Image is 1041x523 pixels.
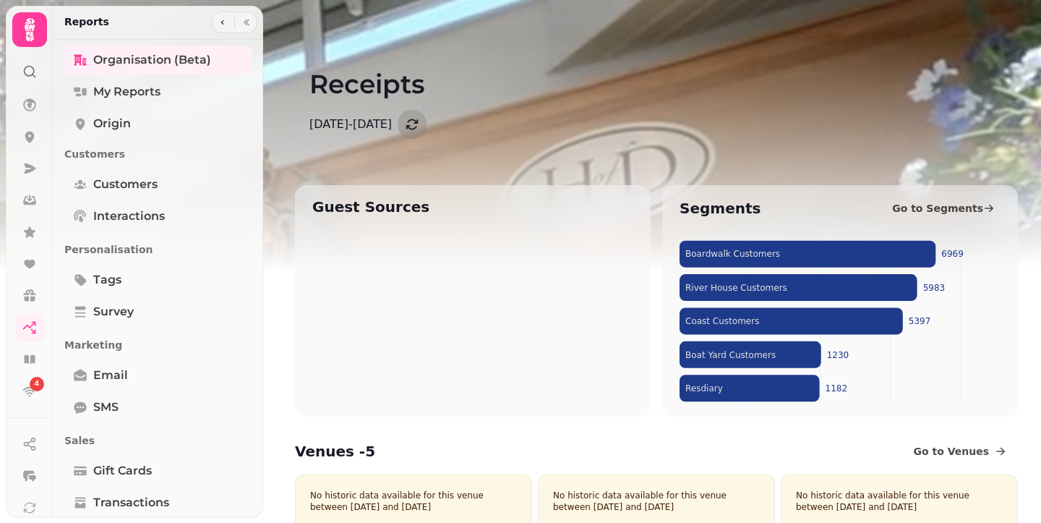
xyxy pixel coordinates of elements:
span: Origin [93,115,131,132]
a: tags [64,265,252,294]
tspan: 1182 [826,383,848,394]
a: Transactions [64,488,252,517]
tspan: 5397 [909,316,931,326]
tspan: 5983 [923,283,946,293]
span: Gift Cards [93,462,152,480]
a: Email [64,361,252,390]
tspan: Boat Yard Customers [685,350,776,360]
span: Transactions [93,494,169,511]
span: Go to Segments [892,201,983,216]
p: Personalisation [64,237,252,263]
p: No historic data available for this venue between [DATE] and [DATE] [553,490,760,513]
span: survey [93,303,134,320]
h2: Segments [680,198,761,218]
a: My Reports [64,77,252,106]
a: Organisation (beta) [64,46,252,75]
p: No historic data available for this venue between [DATE] and [DATE] [796,490,1003,513]
p: Marketing [64,332,252,358]
tspan: Coast Customers [685,316,759,326]
h2: Reports [64,14,109,29]
a: Origin [64,109,252,138]
tspan: Resdiary [685,383,723,394]
a: Go to Segments [881,197,1006,220]
span: Customers [93,176,158,193]
tspan: 1230 [827,350,849,360]
span: Interactions [93,208,165,225]
tspan: River House Customers [685,283,787,293]
span: Organisation (beta) [93,51,211,69]
p: Sales [64,428,252,454]
p: [DATE] - [DATE] [309,116,392,133]
a: SMS [64,393,252,422]
a: 4 [15,377,44,406]
span: tags [93,271,121,289]
a: survey [64,297,252,326]
a: Customers [64,170,252,199]
span: 4 [35,379,39,389]
a: Go to Venues [902,440,1019,463]
p: Customers [64,141,252,167]
span: SMS [93,399,119,416]
h2: Guest Sources [295,185,573,229]
span: Go to Venues [914,444,990,459]
h2: Venues - 5 [295,441,375,462]
span: My Reports [93,83,160,101]
a: Interactions [64,202,252,231]
tspan: 6969 [941,249,964,259]
span: Email [93,367,128,384]
p: No historic data available for this venue between [DATE] and [DATE] [310,490,517,513]
tspan: Boardwalk Customers [685,249,780,259]
a: Gift Cards [64,456,252,485]
h1: Receipts [309,35,1003,98]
